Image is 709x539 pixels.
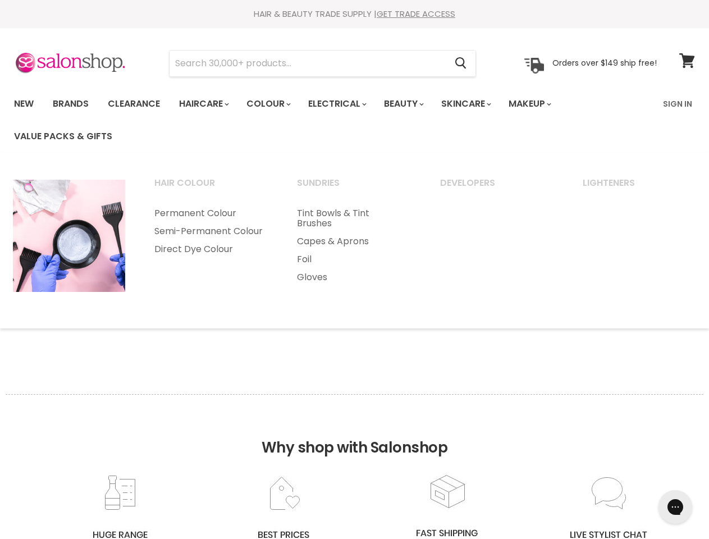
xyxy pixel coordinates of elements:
[569,174,709,202] a: Lighteners
[44,92,97,116] a: Brands
[426,174,566,202] a: Developers
[283,250,423,268] a: Foil
[140,204,281,258] ul: Main menu
[6,92,42,116] a: New
[446,51,475,76] button: Search
[99,92,168,116] a: Clearance
[6,88,656,153] ul: Main menu
[283,174,423,202] a: Sundries
[169,50,476,77] form: Product
[6,394,703,473] h2: Why shop with Salonshop
[376,92,431,116] a: Beauty
[6,125,121,148] a: Value Packs & Gifts
[283,204,423,286] ul: Main menu
[140,204,281,222] a: Permanent Colour
[300,92,373,116] a: Electrical
[140,240,281,258] a: Direct Dye Colour
[433,92,498,116] a: Skincare
[377,8,455,20] a: GET TRADE ACCESS
[238,92,298,116] a: Colour
[283,232,423,250] a: Capes & Aprons
[171,92,236,116] a: Haircare
[656,92,699,116] a: Sign In
[283,268,423,286] a: Gloves
[500,92,558,116] a: Makeup
[170,51,446,76] input: Search
[140,174,281,202] a: Hair Colour
[653,486,698,528] iframe: Gorgias live chat messenger
[140,222,281,240] a: Semi-Permanent Colour
[552,58,657,68] p: Orders over $149 ship free!
[283,204,423,232] a: Tint Bowls & Tint Brushes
